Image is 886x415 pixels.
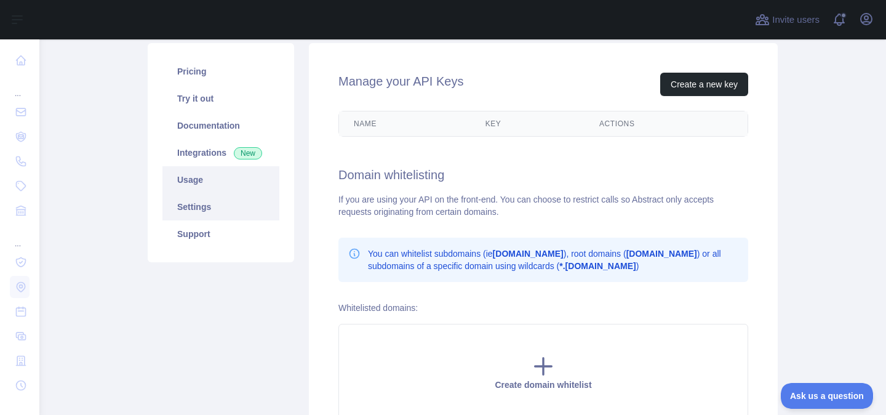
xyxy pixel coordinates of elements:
[162,193,279,220] a: Settings
[10,224,30,249] div: ...
[162,220,279,248] a: Support
[234,147,262,159] span: New
[781,383,874,409] iframe: Toggle Customer Support
[338,193,748,218] div: If you are using your API on the front-end. You can choose to restrict calls so Abstract only acc...
[338,166,748,183] h2: Domain whitelisting
[338,303,418,313] label: Whitelisted domains:
[660,73,748,96] button: Create a new key
[162,112,279,139] a: Documentation
[626,249,697,259] b: [DOMAIN_NAME]
[585,111,748,136] th: Actions
[339,111,471,136] th: Name
[338,73,463,96] h2: Manage your API Keys
[471,111,585,136] th: Key
[10,74,30,99] div: ...
[368,248,738,272] p: You can whitelist subdomains (ie ), root domains ( ) or all subdomains of a specific domain using...
[162,139,279,166] a: Integrations New
[493,249,564,259] b: [DOMAIN_NAME]
[752,10,822,30] button: Invite users
[772,13,820,27] span: Invite users
[162,85,279,112] a: Try it out
[162,166,279,193] a: Usage
[162,58,279,85] a: Pricing
[559,261,636,271] b: *.[DOMAIN_NAME]
[495,380,591,390] span: Create domain whitelist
